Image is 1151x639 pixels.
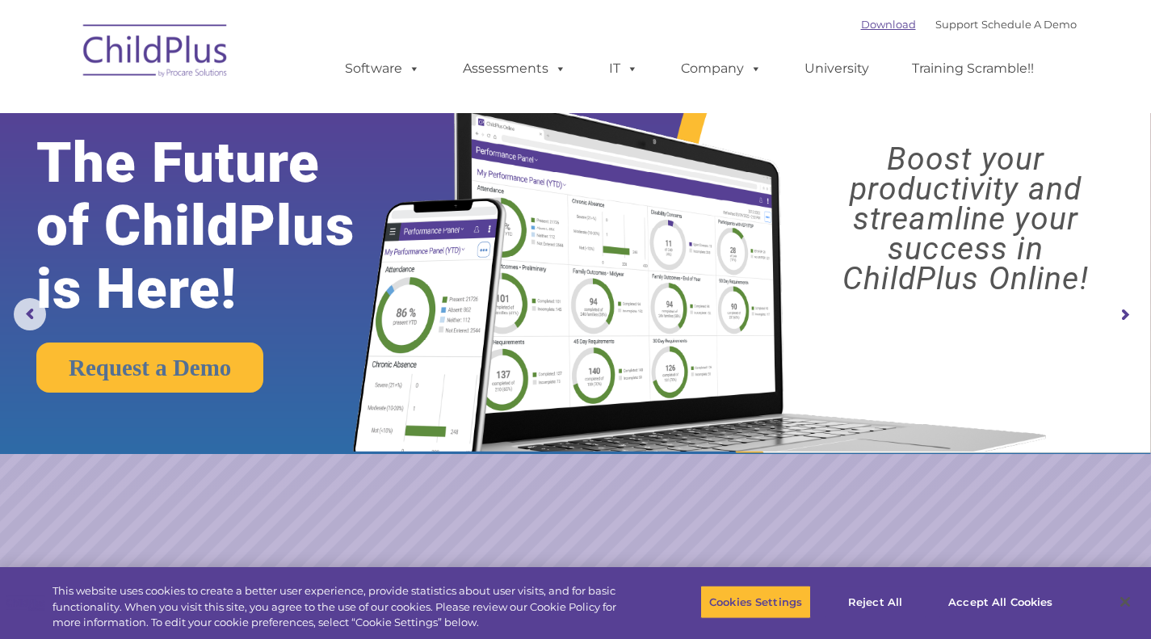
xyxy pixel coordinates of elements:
[981,18,1077,31] a: Schedule A Demo
[935,18,978,31] a: Support
[665,53,778,85] a: Company
[825,585,926,619] button: Reject All
[225,107,274,119] span: Last name
[36,132,404,321] rs-layer: The Future of ChildPlus is Here!
[75,13,237,94] img: ChildPlus by Procare Solutions
[861,18,916,31] a: Download
[329,53,436,85] a: Software
[53,583,633,631] div: This website uses cookies to create a better user experience, provide statistics about user visit...
[795,145,1136,294] rs-layer: Boost your productivity and streamline your success in ChildPlus Online!
[225,173,293,185] span: Phone number
[861,18,1077,31] font: |
[700,585,811,619] button: Cookies Settings
[788,53,885,85] a: University
[36,343,263,393] a: Request a Demo
[1107,584,1143,620] button: Close
[593,53,654,85] a: IT
[939,585,1061,619] button: Accept All Cookies
[896,53,1050,85] a: Training Scramble!!
[447,53,582,85] a: Assessments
